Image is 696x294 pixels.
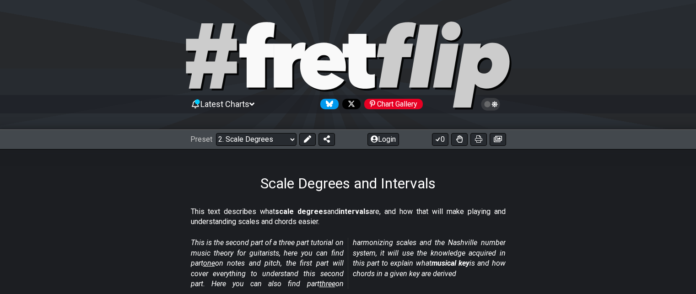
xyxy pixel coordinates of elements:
span: three [319,279,335,288]
button: Print [470,133,487,146]
button: Edit Preset [299,133,316,146]
span: Latest Charts [200,99,249,109]
strong: musical key [432,259,469,267]
a: Follow #fretflip at Bluesky [317,99,339,109]
span: one [203,259,215,267]
h1: Scale Degrees and Intervals [260,175,436,192]
span: Preset [190,135,212,144]
button: Toggle Dexterity for all fretkits [451,133,468,146]
select: Preset [216,133,297,146]
p: This text describes what and are, and how that will make playing and understanding scales and cho... [191,207,506,227]
button: 0 [432,133,448,146]
div: Chart Gallery [364,99,423,109]
button: Create image [490,133,506,146]
a: Follow #fretflip at X [339,99,361,109]
strong: intervals [339,207,369,216]
strong: scale degrees [275,207,327,216]
em: This is the second part of a three part tutorial on music theory for guitarists, here you can fin... [191,238,506,288]
a: #fretflip at Pinterest [361,99,423,109]
button: Login [367,133,399,146]
span: Toggle light / dark theme [486,100,496,108]
button: Share Preset [318,133,335,146]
